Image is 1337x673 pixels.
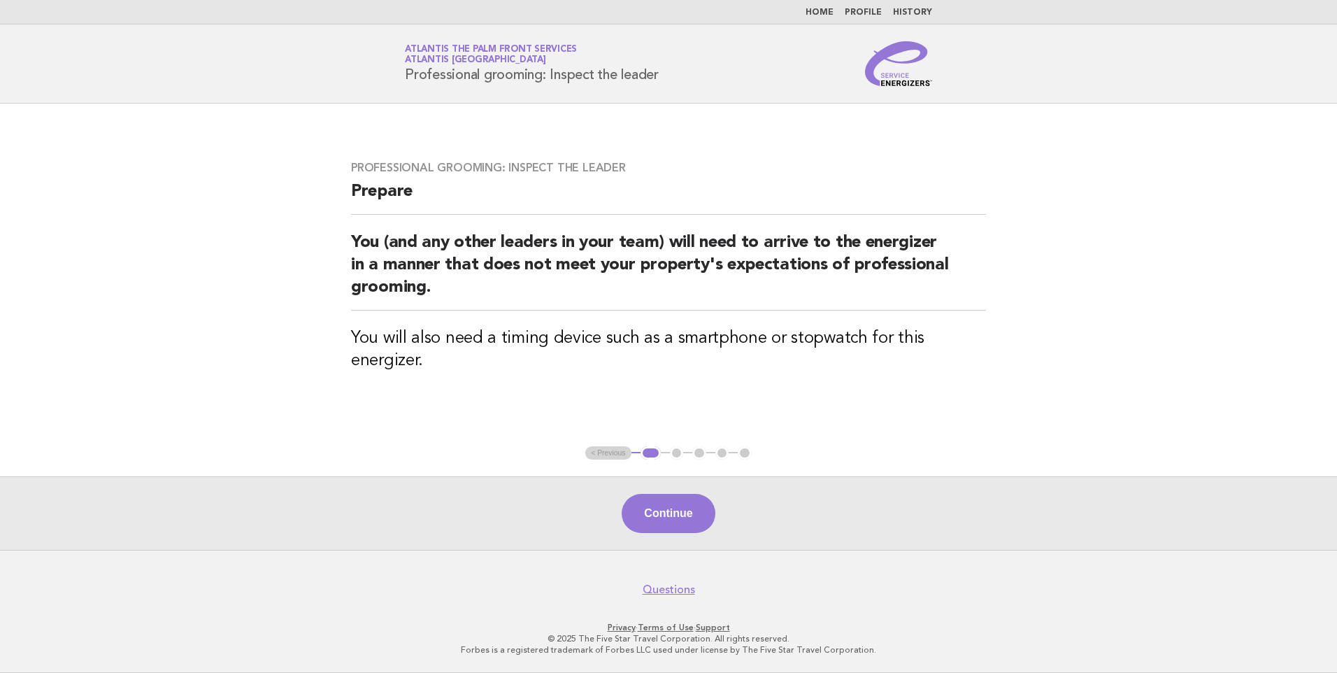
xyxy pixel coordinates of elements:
[405,56,546,65] span: Atlantis [GEOGRAPHIC_DATA]
[806,8,834,17] a: Home
[893,8,932,17] a: History
[351,327,986,372] h3: You will also need a timing device such as a smartphone or stopwatch for this energizer.
[351,180,986,215] h2: Prepare
[351,232,986,311] h2: You (and any other leaders in your team) will need to arrive to the energizer in a manner that do...
[241,633,1096,644] p: © 2025 The Five Star Travel Corporation. All rights reserved.
[865,41,932,86] img: Service Energizers
[241,644,1096,656] p: Forbes is a registered trademark of Forbes LLC used under license by The Five Star Travel Corpora...
[405,45,577,64] a: Atlantis The Palm Front ServicesAtlantis [GEOGRAPHIC_DATA]
[608,623,636,632] a: Privacy
[845,8,882,17] a: Profile
[641,446,661,460] button: 1
[622,494,715,533] button: Continue
[405,45,659,82] h1: Professional grooming: Inspect the leader
[351,161,986,175] h3: Professional grooming: Inspect the leader
[643,583,695,597] a: Questions
[638,623,694,632] a: Terms of Use
[241,622,1096,633] p: · ·
[696,623,730,632] a: Support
